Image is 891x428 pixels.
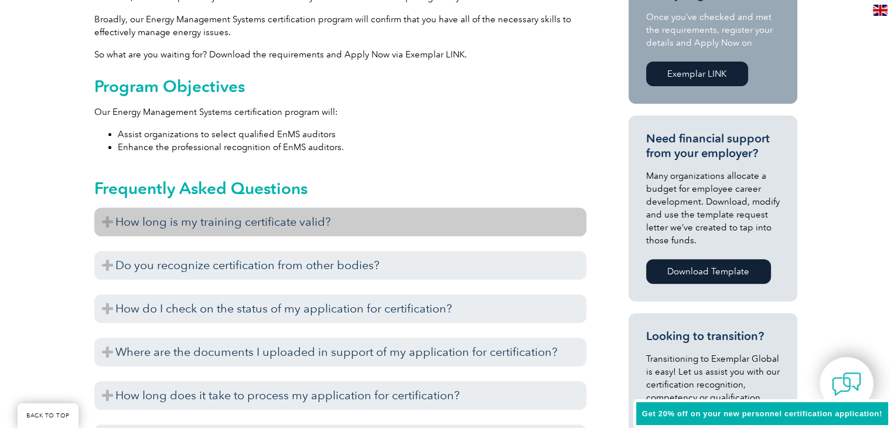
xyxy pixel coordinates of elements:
h3: How long does it take to process my application for certification? [94,381,586,410]
h3: Do you recognize certification from other bodies? [94,251,586,280]
a: Download Template [646,259,771,284]
h2: Frequently Asked Questions [94,179,586,198]
img: en [873,5,887,16]
p: Transitioning to Exemplar Global is easy! Let us assist you with our certification recognition, c... [646,352,780,417]
a: Exemplar LINK [646,62,748,86]
h3: How long is my training certificate valid? [94,208,586,236]
span: Get 20% off on your new personnel certification application! [642,409,882,418]
p: So what are you waiting for? Download the requirements and Apply Now via Exemplar LINK. [94,48,586,61]
h3: How do I check on the status of my application for certification? [94,294,586,323]
li: Assist organizations to select qualified EnMS auditors [118,128,586,141]
img: contact-chat.png [832,369,861,399]
h3: Looking to transition? [646,329,780,344]
h2: Program Objectives [94,77,586,96]
a: BACK TO TOP [18,403,78,428]
li: Enhance the professional recognition of EnMS auditors. [118,141,586,154]
h3: Where are the documents I uploaded in support of my application for certification? [94,338,586,366]
p: Once you’ve checked and met the requirements, register your details and Apply Now on [646,11,780,49]
p: Broadly, our Energy Management Systems certification program will confirm that you have all of th... [94,13,586,39]
p: Many organizations allocate a budget for employee career development. Download, modify and use th... [646,169,780,247]
p: Our Energy Management Systems certification program will: [94,106,586,118]
h3: Need financial support from your employer? [646,131,780,161]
